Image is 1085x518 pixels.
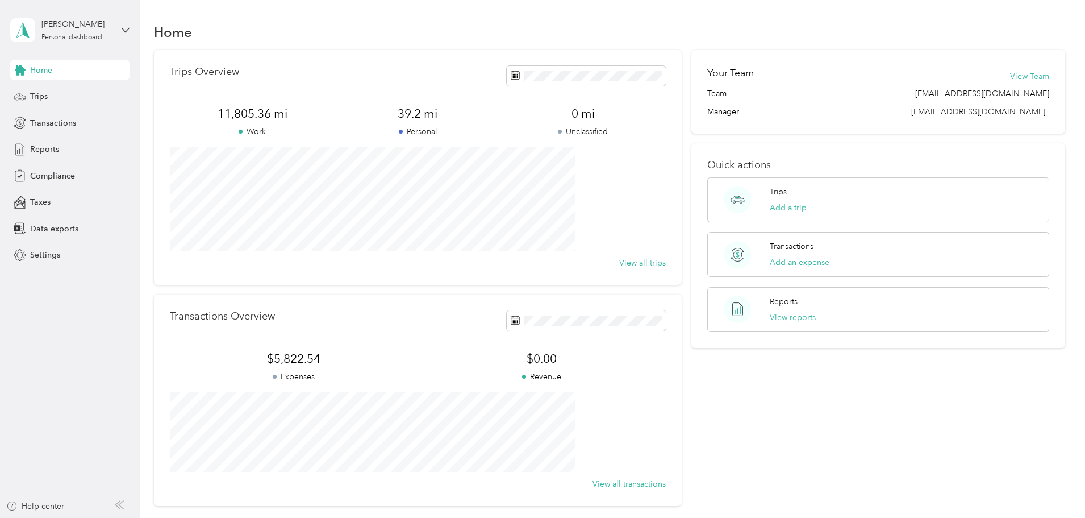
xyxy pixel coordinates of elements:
[170,106,335,122] span: 11,805.36 mi
[6,500,64,512] button: Help center
[707,159,1049,171] p: Quick actions
[418,351,665,367] span: $0.00
[170,371,418,383] p: Expenses
[911,107,1045,117] span: [EMAIL_ADDRESS][DOMAIN_NAME]
[170,126,335,138] p: Work
[418,371,665,383] p: Revenue
[500,126,666,138] p: Unclassified
[41,18,112,30] div: [PERSON_NAME]
[30,117,76,129] span: Transactions
[592,478,666,490] button: View all transactions
[30,223,78,235] span: Data exports
[770,256,829,268] button: Add an expense
[707,106,739,118] span: Manager
[170,351,418,367] span: $5,822.54
[500,106,666,122] span: 0 mi
[170,310,275,322] p: Transactions Overview
[770,312,816,324] button: View reports
[770,296,798,308] p: Reports
[770,186,787,198] p: Trips
[30,196,51,208] span: Taxes
[770,202,807,214] button: Add a trip
[1010,71,1049,82] button: View Team
[915,88,1049,100] span: [EMAIL_ADDRESS][DOMAIN_NAME]
[30,170,75,182] span: Compliance
[1021,454,1085,518] iframe: Everlance-gr Chat Button Frame
[335,126,500,138] p: Personal
[707,88,727,100] span: Team
[41,34,102,41] div: Personal dashboard
[619,257,666,269] button: View all trips
[335,106,500,122] span: 39.2 mi
[30,64,52,76] span: Home
[154,26,192,38] h1: Home
[30,249,60,261] span: Settings
[30,90,48,102] span: Trips
[170,66,239,78] p: Trips Overview
[707,66,754,80] h2: Your Team
[30,143,59,155] span: Reports
[770,241,813,252] p: Transactions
